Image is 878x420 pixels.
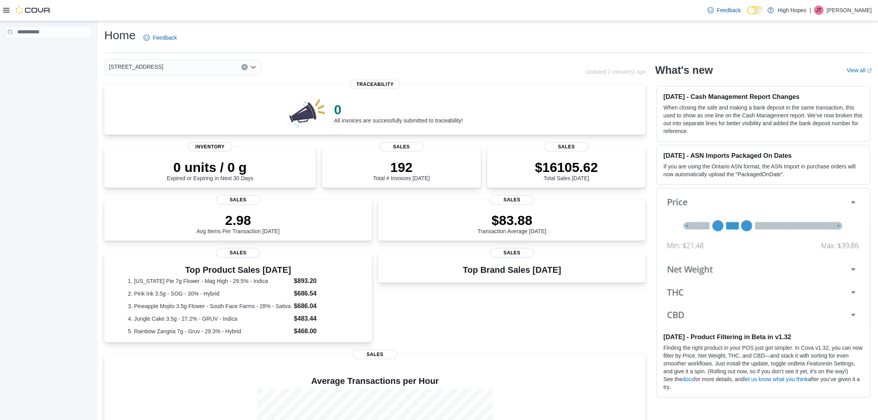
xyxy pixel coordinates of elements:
img: 0 [287,97,328,128]
span: Sales [216,248,260,257]
span: Sales [490,195,534,205]
dd: $686.04 [294,301,348,311]
button: Open list of options [250,64,256,70]
p: $83.88 [477,212,546,228]
div: Avg Items Per Transaction [DATE] [196,212,279,234]
div: Expired or Expiring in Next 30 Days [167,159,253,181]
p: When closing the safe and making a bank deposit in the same transaction, this used to show as one... [663,104,863,135]
span: JT [816,5,821,15]
div: All invoices are successfully submitted to traceability! [334,102,463,124]
dt: 3. Pineapple Mojito 3.5g Flower - South Face Farms - 28% - Sativa [128,302,291,310]
p: High Hopes [778,5,806,15]
p: 2.98 [196,212,279,228]
dd: $893.20 [294,276,348,286]
dd: $686.54 [294,289,348,298]
h2: What's new [655,64,713,77]
h3: [DATE] - Product Filtering in Beta in v1.32 [663,333,863,341]
p: [PERSON_NAME] [827,5,872,15]
h3: Top Brand Sales [DATE] [463,265,561,275]
span: Sales [544,142,588,152]
a: docs [682,376,694,382]
h3: [DATE] - ASN Imports Packaged On Dates [663,152,863,159]
input: Dark Mode [747,6,764,15]
span: Sales [379,142,423,152]
p: 192 [373,159,430,175]
dd: $468.00 [294,327,348,336]
a: Feedback [140,30,180,46]
svg: External link [867,68,872,73]
nav: Complex example [5,40,93,59]
dt: 2. Pink Ink 3.5g - SOG - 30% - Hybrid [128,290,291,298]
dt: 4. Jungle Cake 3.5g - 27.2% - GRUV - Indica [128,315,291,323]
h1: Home [104,27,136,43]
div: Jason Truong [814,5,824,15]
p: 0 units / 0 g [167,159,253,175]
p: If you are using the Ontario ASN format, the ASN Import in purchase orders will now automatically... [663,163,863,178]
dt: 5. Rainbow Zangria 7g - Gruv - 29.3% - Hybrid [128,327,291,335]
span: Sales [353,350,397,359]
p: See the for more details, and after you’ve given it a try. [663,375,863,391]
img: Cova [16,6,51,14]
h3: Top Product Sales [DATE] [128,265,348,275]
span: Inventory [188,142,232,152]
em: Beta Features [794,360,828,367]
h3: [DATE] - Cash Management Report Changes [663,93,863,100]
a: View allExternal link [847,67,872,73]
span: Sales [216,195,260,205]
span: Feedback [717,6,741,14]
button: Clear input [241,64,248,70]
h4: Average Transactions per Hour [111,376,639,386]
div: Total Sales [DATE] [535,159,598,181]
p: 0 [334,102,463,117]
div: Total # Invoices [DATE] [373,159,430,181]
span: Sales [490,248,534,257]
span: [STREET_ADDRESS] [109,62,163,71]
p: $16105.62 [535,159,598,175]
p: | [809,5,811,15]
span: Traceability [350,80,400,89]
a: let us know what you think [744,376,808,382]
span: Feedback [153,34,177,42]
div: Transaction Average [DATE] [477,212,546,234]
p: Finding the right product in your POS just got simpler. In Cova v1.32, you can now filter by Pric... [663,344,863,375]
dd: $483.44 [294,314,348,323]
a: Feedback [704,2,744,18]
p: Updated 1 minute(s) ago [585,69,646,75]
dt: 1. [US_STATE] Pie 7g Flower - Mag High - 29.5% - Indica [128,277,291,285]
